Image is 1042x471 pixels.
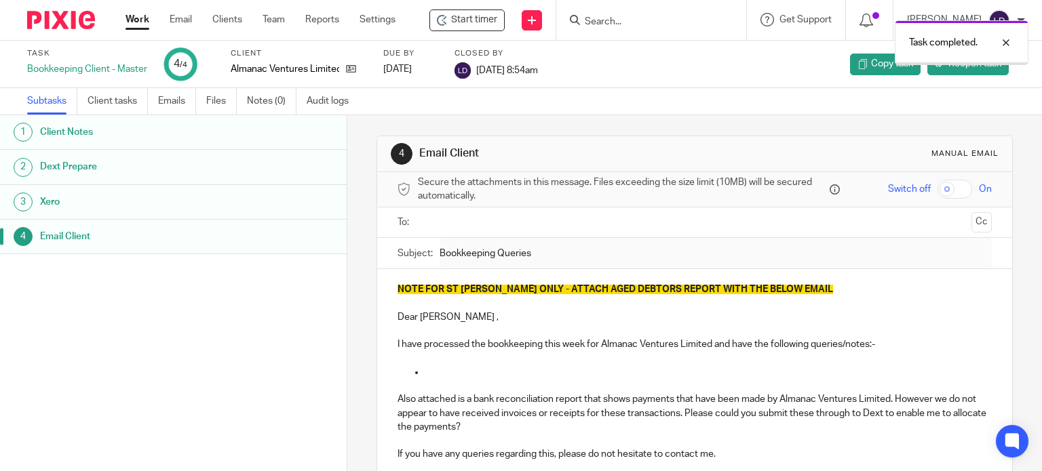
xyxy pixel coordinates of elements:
div: 2 [14,158,33,177]
p: If you have any queries regarding this, please do not hesitate to contact me. [398,447,992,461]
div: 4 [391,143,412,165]
p: I have processed the bookkeeping this week for Almanac Ventures Limited and have the following qu... [398,337,992,351]
a: Settings [360,13,395,26]
img: svg%3E [988,9,1010,31]
button: Cc [971,212,992,232]
label: Task [27,48,147,59]
span: [DATE] 8:54am [476,65,538,75]
span: Secure the attachments in this message. Files exceeding the size limit (10MB) will be secured aut... [418,176,827,203]
a: Emails [158,88,196,115]
p: Almanac Ventures Limited [231,62,339,76]
span: Switch off [888,182,931,196]
div: [DATE] [383,62,438,76]
p: Also attached is a bank reconciliation report that shows payments that have been made by Almanac ... [398,392,992,434]
label: Client [231,48,366,59]
div: 4 [14,227,33,246]
a: Client tasks [88,88,148,115]
h1: Email Client [40,226,235,247]
div: Manual email [931,148,999,159]
a: Clients [212,13,242,26]
p: Dear [PERSON_NAME] , [398,310,992,324]
img: Pixie [27,11,95,29]
p: Task completed. [909,36,978,49]
a: Reports [305,13,339,26]
div: Almanac Ventures Limited - Bookkeeping Client - Master [429,9,505,31]
div: 3 [14,192,33,211]
a: Email [170,13,192,26]
div: 1 [14,123,33,142]
h1: Dext Prepare [40,157,235,177]
div: Bookkeeping Client - Master [27,62,147,76]
img: svg%3E [455,62,471,79]
h1: Xero [40,192,235,212]
label: Subject: [398,247,433,260]
a: Subtasks [27,88,77,115]
small: /4 [180,61,187,68]
span: Start timer [451,13,497,27]
a: Files [206,88,237,115]
label: Closed by [455,48,538,59]
a: Work [126,13,149,26]
h1: Email Client [419,146,723,161]
label: To: [398,216,412,229]
a: Notes (0) [247,88,296,115]
span: NOTE FOR ST [PERSON_NAME] ONLY - ATTACH AGED DEBTORS REPORT WITH THE BELOW EMAIL [398,285,833,294]
label: Due by [383,48,438,59]
a: Team [263,13,285,26]
a: Audit logs [307,88,359,115]
span: On [979,182,992,196]
h1: Client Notes [40,122,235,142]
div: 4 [174,56,187,72]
